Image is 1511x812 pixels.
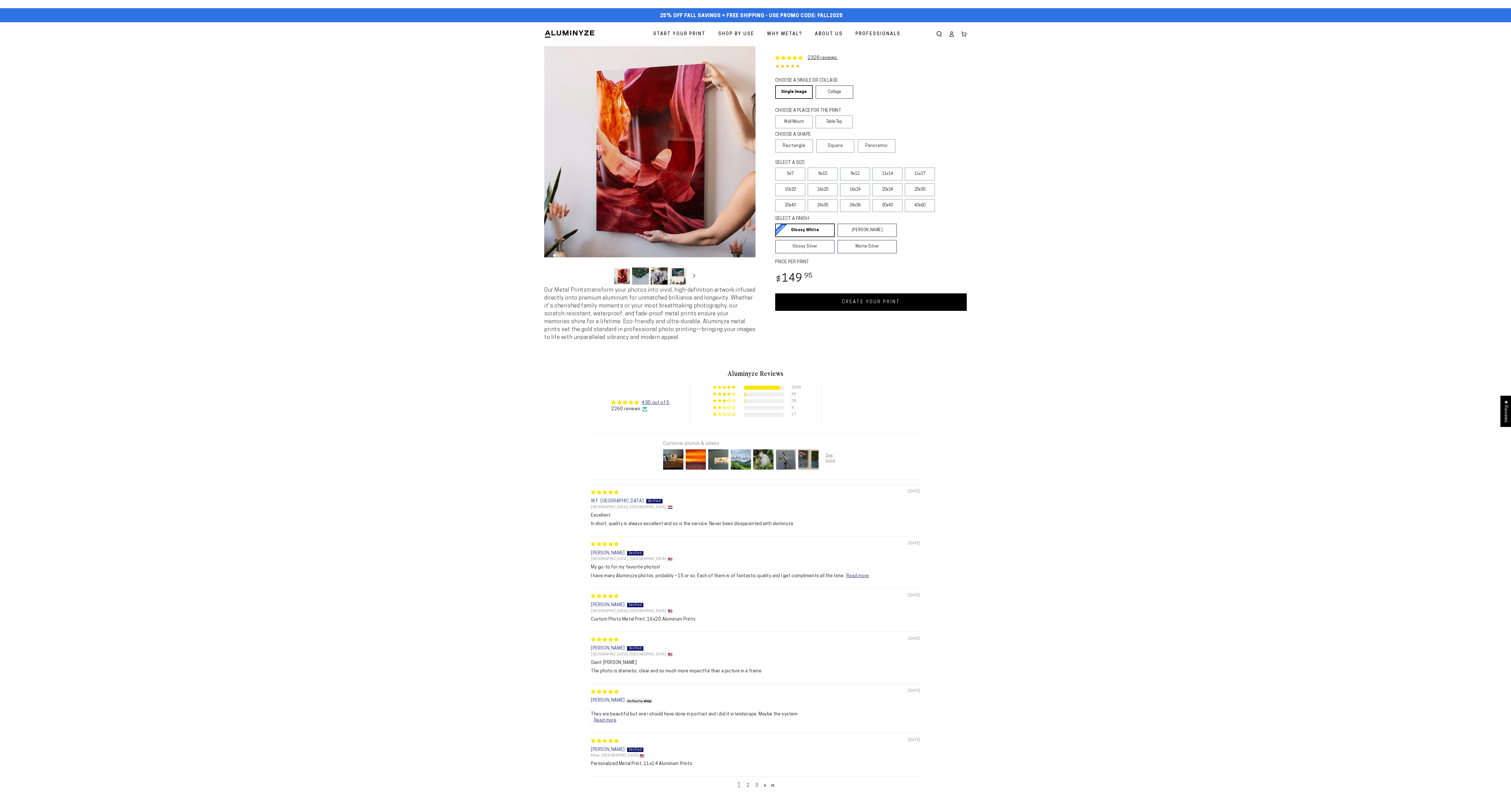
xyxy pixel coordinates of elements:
legend: CHOOSE A SINGLE OR COLLAGE [775,77,848,84]
span: [PERSON_NAME] [591,551,625,556]
span: 5 star review [591,542,619,547]
label: 20x24 [872,183,903,196]
span: Square [828,142,843,149]
a: [PERSON_NAME] [837,224,897,237]
span: [GEOGRAPHIC_DATA], [GEOGRAPHIC_DATA] [591,505,666,510]
img: Verified by Shop [626,698,653,704]
span: 25% off FALL Savings + Free Shipping - Use Promo Code: FALL2025 [660,13,843,19]
img: US [668,558,672,561]
b: Giant [PERSON_NAME] [591,660,920,666]
span: [PERSON_NAME] [591,603,625,607]
span: [GEOGRAPHIC_DATA], [GEOGRAPHIC_DATA] [591,557,666,561]
a: Read more [846,574,869,578]
div: 1% (17) reviews with 1 star rating [713,412,736,417]
label: 16x24 [840,183,870,196]
div: 0% (8) reviews with 2 star rating [713,406,736,410]
span: [GEOGRAPHIC_DATA], [GEOGRAPHIC_DATA] [591,652,666,657]
span: 5 star review [591,739,619,744]
img: User picture [752,448,775,471]
div: 99 [792,392,798,396]
b: My go-to for my favorite photos! [591,564,920,570]
a: About Us [811,27,847,42]
label: 24x36 [840,199,870,212]
span: Our Metal Prints transform your photos into vivid, high-definition artwork infused directly onto ... [544,287,755,340]
p: In short, quality is always excellent and so is the service. Never been disappointed with aluminyze [591,521,920,527]
p: The photo is dramatic, clear and so much more impactful than a picture in a frame [591,668,920,674]
label: 20x40 [775,199,805,212]
div: 17 [792,413,798,417]
a: Collage [816,85,853,99]
a: Professionals [851,27,905,42]
a: Why Metal? [763,27,806,42]
img: User picture [730,448,752,471]
button: Load image 3 in gallery view [651,267,668,285]
img: User picture [775,448,797,471]
div: 2260 reviews [611,406,669,412]
span: Start Your Print [653,30,706,38]
span: $ [776,276,781,284]
button: Load image 2 in gallery view [632,267,649,285]
span: [DATE] [908,688,920,693]
a: Page 377 [769,782,777,789]
h2: Aluminyze Reviews [591,369,920,378]
legend: CHOOSE A SHAPE [775,131,848,138]
img: User picture [707,448,730,471]
div: Average rating is 4.85 stars [611,399,669,406]
img: User picture [797,448,820,471]
legend: SELECT A SIZE [775,160,888,166]
div: 4.85 out of 5.0 stars [775,63,967,71]
p: Custom Photo Metal Print, 16x20 Aluminum Prints [591,616,920,623]
span: [DATE] [908,738,920,743]
label: Wall Mount [775,115,813,128]
span: [PERSON_NAME] [591,698,625,703]
p: Personalized Metal Print, 11x14 Aluminum Prints [591,761,920,767]
a: Page 2 [743,782,752,789]
a: Matte Silver [837,240,897,253]
img: User picture [662,448,685,471]
button: Load image 1 in gallery view [614,267,630,285]
span: [DATE] [908,636,920,641]
a: 2328 reviews. [775,55,838,61]
a: Page 3 [752,782,761,789]
img: User picture [685,448,707,471]
span: [DATE] [908,489,920,494]
label: 16x20 [808,183,838,196]
div: 4% (99) reviews with 4 star rating [713,392,736,396]
div: 8 [792,406,798,410]
img: NL [668,506,672,509]
a: Glossy White [775,224,835,237]
label: 8x10 [808,168,838,180]
label: 11x14 [872,168,903,180]
div: Customer photos & videos [663,441,841,447]
bdi: 149 [775,273,813,284]
label: 5x7 [775,168,805,180]
span: W.F. [GEOGRAPHIC_DATA] [591,499,644,503]
summary: Search our site [933,28,945,40]
span: [PERSON_NAME] [591,748,625,752]
label: Table Top [816,115,853,128]
span: [DATE] [908,593,920,598]
img: US [640,754,644,757]
div: 91% (2058) reviews with 5 star rating [713,385,736,390]
p: They are beautiful but one i should have done in portrait and i did it in landscape. Maybe the sy... [591,711,920,724]
img: US [668,653,672,656]
media-gallery: Gallery Viewer [544,46,755,286]
a: 4.85 out of 5 [641,401,670,405]
a: 2328 reviews. [808,56,838,60]
span: 5 star review [591,690,619,694]
a: Glossy Silver [775,240,835,253]
label: PRICE PER PRINT [775,259,967,266]
img: Aluminyze [544,30,595,38]
span: 5 star review [591,638,619,642]
label: 30x40 [872,199,903,212]
span: [GEOGRAPHIC_DATA], [GEOGRAPHIC_DATA] [591,609,666,614]
label: 24x30 [808,199,838,212]
sup: .95 [803,273,813,279]
button: Slide right [688,270,700,282]
a: Shop By Use [714,27,759,42]
a: Single Image [775,85,813,99]
span: [DATE] [908,541,920,546]
label: 20x30 [905,183,935,196]
label: 40x60 [905,199,935,212]
legend: SELECT A FINISH [775,216,883,222]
